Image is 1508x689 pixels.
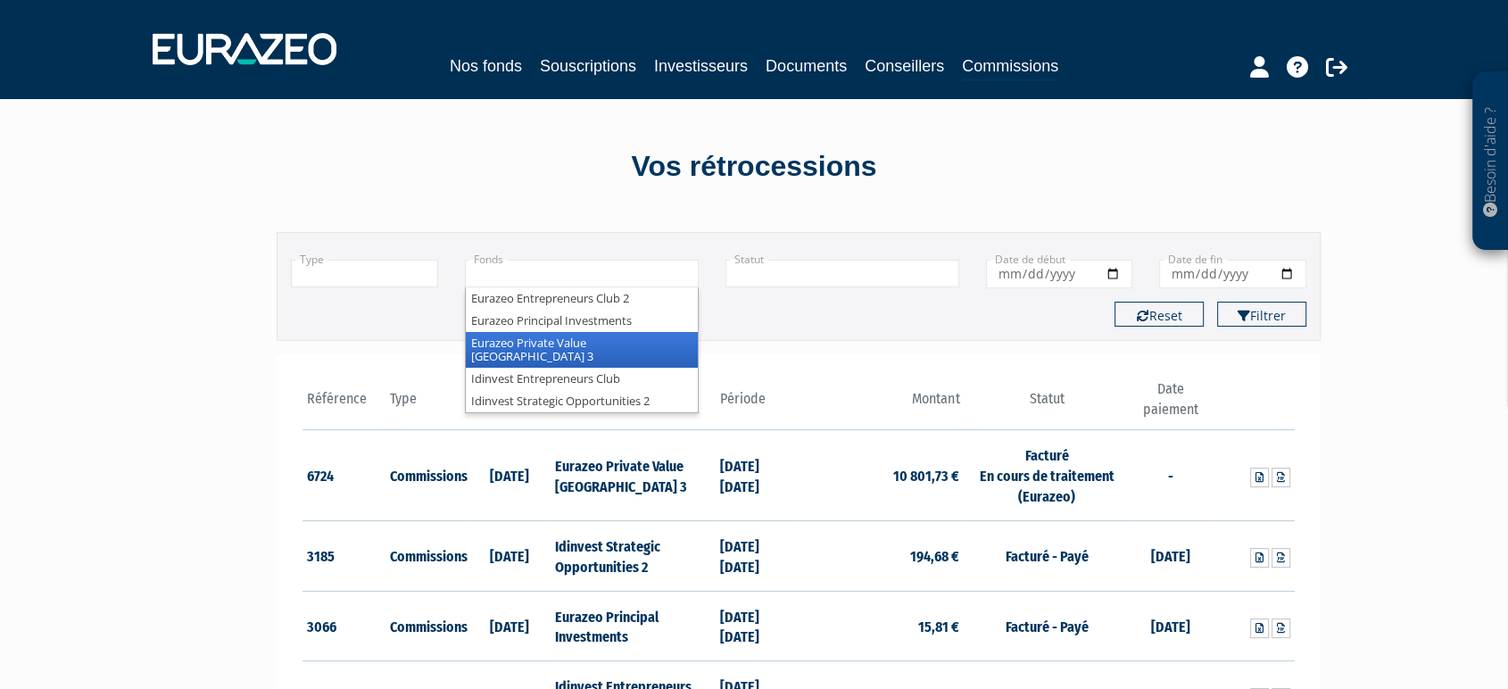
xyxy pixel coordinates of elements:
[716,520,799,591] td: [DATE] [DATE]
[153,33,336,65] img: 1732889491-logotype_eurazeo_blanc_rvb.png
[551,520,716,591] td: Idinvest Strategic Opportunities 2
[466,310,698,332] li: Eurazeo Principal Investments
[964,591,1129,661] td: Facturé - Payé
[716,379,799,430] th: Période
[468,430,551,521] td: [DATE]
[385,430,468,521] td: Commissions
[466,287,698,310] li: Eurazeo Entrepreneurs Club 2
[1114,302,1204,327] button: Reset
[799,520,964,591] td: 194,68 €
[302,379,385,430] th: Référence
[468,520,551,591] td: [DATE]
[385,591,468,661] td: Commissions
[245,146,1263,187] div: Vos rétrocessions
[1130,520,1213,591] td: [DATE]
[551,591,716,661] td: Eurazeo Principal Investments
[1480,81,1501,242] p: Besoin d'aide ?
[654,54,748,79] a: Investisseurs
[540,54,636,79] a: Souscriptions
[302,430,385,521] td: 6724
[302,591,385,661] td: 3066
[1130,379,1213,430] th: Date paiement
[302,520,385,591] td: 3185
[964,379,1129,430] th: Statut
[766,54,847,79] a: Documents
[716,591,799,661] td: [DATE] [DATE]
[964,430,1129,521] td: Facturé En cours de traitement (Eurazeo)
[450,54,522,79] a: Nos fonds
[385,379,468,430] th: Type
[962,54,1058,81] a: Commissions
[466,390,698,412] li: Idinvest Strategic Opportunities 2
[799,430,964,521] td: 10 801,73 €
[799,379,964,430] th: Montant
[964,520,1129,591] td: Facturé - Payé
[466,368,698,390] li: Idinvest Entrepreneurs Club
[1130,591,1213,661] td: [DATE]
[865,54,944,79] a: Conseillers
[466,332,698,368] li: Eurazeo Private Value [GEOGRAPHIC_DATA] 3
[385,520,468,591] td: Commissions
[799,591,964,661] td: 15,81 €
[1130,430,1213,521] td: -
[716,430,799,521] td: [DATE] [DATE]
[468,591,551,661] td: [DATE]
[551,430,716,521] td: Eurazeo Private Value [GEOGRAPHIC_DATA] 3
[1217,302,1306,327] button: Filtrer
